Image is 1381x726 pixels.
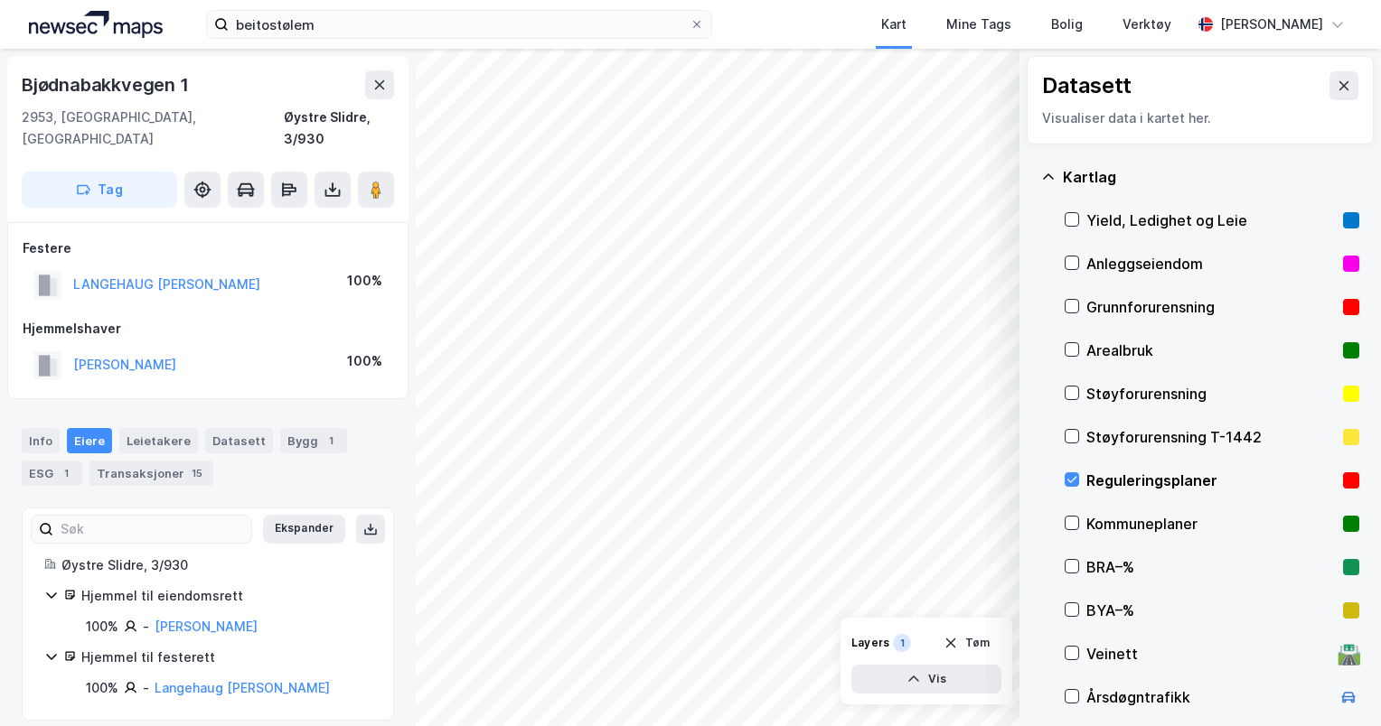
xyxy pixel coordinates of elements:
a: [PERSON_NAME] [155,619,258,634]
input: Søk på adresse, matrikkel, gårdeiere, leietakere eller personer [229,11,690,38]
div: Layers [851,636,889,650]
div: 1 [57,464,75,482]
div: 100% [86,616,118,638]
div: Hjemmel til eiendomsrett [81,585,371,607]
div: Arealbruk [1086,340,1336,361]
div: Eiere [67,428,112,453]
div: Kommuneplaner [1086,513,1336,535]
div: - [143,616,149,638]
div: Datasett [205,428,273,453]
div: Bjødnabakkvegen 1 [22,70,193,99]
div: Årsdøgntrafikk [1086,686,1330,708]
div: 100% [86,677,118,699]
div: Anleggseiendom [1086,253,1336,275]
iframe: Chat Widget [1291,639,1381,726]
div: Yield, Ledighet og Leie [1086,209,1336,231]
div: Visualiser data i kartet her. [1042,107,1358,129]
div: Leietakere [119,428,198,453]
div: Øystre Slidre, 3/930 [284,107,394,150]
button: Tøm [932,628,1001,657]
div: - [143,677,149,699]
a: Langehaug [PERSON_NAME] [155,680,330,695]
div: Kartlag [1063,166,1359,188]
div: 2953, [GEOGRAPHIC_DATA], [GEOGRAPHIC_DATA] [22,107,284,150]
div: Info [22,428,60,453]
button: Tag [22,172,177,208]
img: logo.a4113a55bc3d86da70a041830d287a7e.svg [29,11,163,38]
div: BYA–% [1086,600,1336,621]
div: Hjemmelshaver [23,318,393,340]
div: 1 [893,634,911,652]
div: 1 [322,432,340,450]
div: Bolig [1051,14,1083,35]
div: Bygg [280,428,347,453]
div: Hjemmel til festerett [81,647,371,668]
button: Vis [851,665,1001,693]
input: Søk [53,516,251,543]
div: Mine Tags [946,14,1011,35]
div: Verktøy [1123,14,1171,35]
div: Datasett [1042,71,1132,100]
div: 15 [188,464,206,482]
div: 100% [347,350,382,372]
div: [PERSON_NAME] [1220,14,1323,35]
div: ESG [22,461,82,486]
button: Ekspander [263,515,345,544]
div: Støyforurensning [1086,383,1336,405]
div: Festere [23,237,393,259]
div: Reguleringsplaner [1086,470,1336,491]
div: Øystre Slidre, 3/930 [61,554,371,576]
div: Grunnforurensning [1086,296,1336,318]
div: Kart [881,14,907,35]
div: Transaksjoner [89,461,213,486]
div: Veinett [1086,643,1330,665]
div: Støyforurensning T-1442 [1086,426,1336,448]
div: 100% [347,270,382,292]
div: BRA–% [1086,556,1336,578]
